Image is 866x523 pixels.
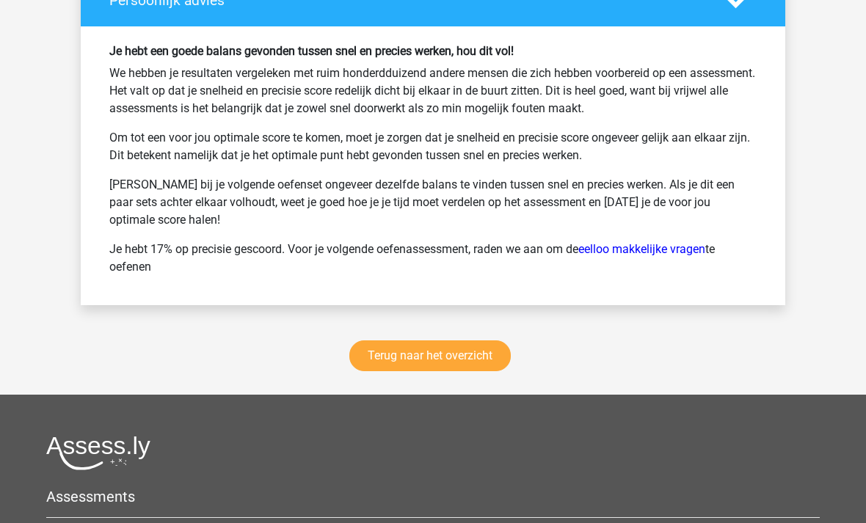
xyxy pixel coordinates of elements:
[578,242,705,256] a: eelloo makkelijke vragen
[46,488,820,505] h5: Assessments
[109,241,757,276] p: Je hebt 17% op precisie gescoord. Voor je volgende oefenassessment, raden we aan om de te oefenen
[109,129,757,164] p: Om tot een voor jou optimale score te komen, moet je zorgen dat je snelheid en precisie score ong...
[349,340,511,371] a: Terug naar het overzicht
[46,436,150,470] img: Assessly logo
[109,176,757,229] p: [PERSON_NAME] bij je volgende oefenset ongeveer dezelfde balans te vinden tussen snel en precies ...
[109,65,757,117] p: We hebben je resultaten vergeleken met ruim honderdduizend andere mensen die zich hebben voorbere...
[109,44,757,58] h6: Je hebt een goede balans gevonden tussen snel en precies werken, hou dit vol!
